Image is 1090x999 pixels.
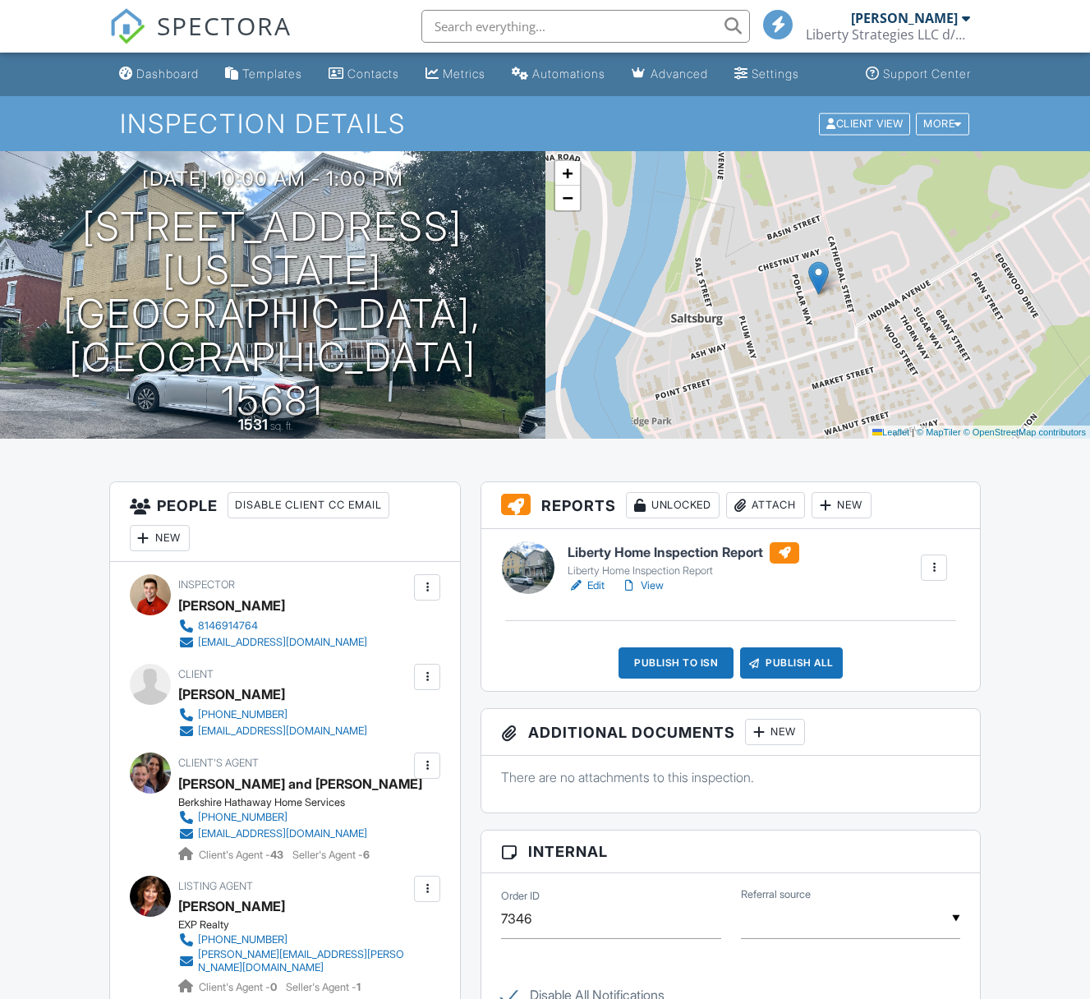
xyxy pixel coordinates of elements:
[859,59,977,90] a: Support Center
[198,827,367,840] div: [EMAIL_ADDRESS][DOMAIN_NAME]
[142,168,403,190] h3: [DATE] 10:00 am - 1:00 pm
[421,10,750,43] input: Search everything...
[199,981,279,993] span: Client's Agent -
[568,542,799,578] a: Liberty Home Inspection Report Liberty Home Inspection Report
[198,948,410,974] div: [PERSON_NAME][EMAIL_ADDRESS][PERSON_NAME][DOMAIN_NAME]
[178,880,253,892] span: Listing Agent
[851,10,958,26] div: [PERSON_NAME]
[242,67,302,81] div: Templates
[347,67,399,81] div: Contacts
[481,831,980,873] h3: Internal
[356,981,361,993] strong: 1
[872,427,909,437] a: Leaflet
[178,634,367,651] a: [EMAIL_ADDRESS][DOMAIN_NAME]
[198,636,367,649] div: [EMAIL_ADDRESS][DOMAIN_NAME]
[917,427,961,437] a: © MapTiler
[198,811,287,824] div: [PHONE_NUMBER]
[619,647,734,679] div: Publish to ISN
[419,59,492,90] a: Metrics
[178,593,285,618] div: [PERSON_NAME]
[120,109,971,138] h1: Inspection Details
[198,708,287,721] div: [PHONE_NUMBER]
[555,186,580,210] a: Zoom out
[625,59,715,90] a: Advanced
[178,578,235,591] span: Inspector
[532,67,605,81] div: Automations
[363,849,370,861] strong: 6
[178,723,367,739] a: [EMAIL_ADDRESS][DOMAIN_NAME]
[964,427,1086,437] a: © OpenStreetMap contributors
[501,768,960,786] p: There are no attachments to this inspection.
[228,492,389,518] div: Disable Client CC Email
[270,981,277,993] strong: 0
[198,933,287,946] div: [PHONE_NUMBER]
[501,889,540,904] label: Order ID
[113,59,205,90] a: Dashboard
[745,719,805,745] div: New
[136,67,199,81] div: Dashboard
[505,59,612,90] a: Automations (Basic)
[728,59,806,90] a: Settings
[562,163,573,183] span: +
[218,59,309,90] a: Templates
[626,492,720,518] div: Unlocked
[178,668,214,680] span: Client
[322,59,406,90] a: Contacts
[178,918,423,932] div: EXP Realty
[292,849,370,861] span: Seller's Agent -
[178,682,285,707] div: [PERSON_NAME]
[481,482,980,529] h3: Reports
[109,22,292,57] a: SPECTORA
[752,67,799,81] div: Settings
[238,416,268,433] div: 1531
[270,849,283,861] strong: 43
[178,948,410,974] a: [PERSON_NAME][EMAIL_ADDRESS][PERSON_NAME][DOMAIN_NAME]
[199,849,286,861] span: Client's Agent -
[812,492,872,518] div: New
[178,757,259,769] span: Client's Agent
[110,482,460,562] h3: People
[270,420,293,432] span: sq. ft.
[178,826,409,842] a: [EMAIL_ADDRESS][DOMAIN_NAME]
[806,26,970,43] div: Liberty Strategies LLC d/b/a Liberty Inspectors
[651,67,708,81] div: Advanced
[916,113,969,135] div: More
[178,809,409,826] a: [PHONE_NUMBER]
[157,8,292,43] span: SPECTORA
[808,261,829,295] img: Marker
[555,161,580,186] a: Zoom in
[568,578,605,594] a: Edit
[178,894,285,918] a: [PERSON_NAME]
[883,67,971,81] div: Support Center
[562,187,573,208] span: −
[178,796,422,809] div: Berkshire Hathaway Home Services
[26,205,519,422] h1: [STREET_ADDRESS][US_STATE] [GEOGRAPHIC_DATA], [GEOGRAPHIC_DATA] 15681
[178,771,422,796] a: [PERSON_NAME] and [PERSON_NAME]
[109,8,145,44] img: The Best Home Inspection Software - Spectora
[130,525,190,551] div: New
[568,542,799,564] h6: Liberty Home Inspection Report
[740,647,843,679] div: Publish All
[568,564,799,578] div: Liberty Home Inspection Report
[198,725,367,738] div: [EMAIL_ADDRESS][DOMAIN_NAME]
[741,887,811,902] label: Referral source
[286,981,361,993] span: Seller's Agent -
[819,113,910,135] div: Client View
[621,578,664,594] a: View
[178,932,410,948] a: [PHONE_NUMBER]
[178,618,367,634] a: 8146914764
[726,492,805,518] div: Attach
[912,427,914,437] span: |
[198,619,258,633] div: 8146914764
[178,707,367,723] a: [PHONE_NUMBER]
[443,67,485,81] div: Metrics
[817,117,914,129] a: Client View
[481,709,980,756] h3: Additional Documents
